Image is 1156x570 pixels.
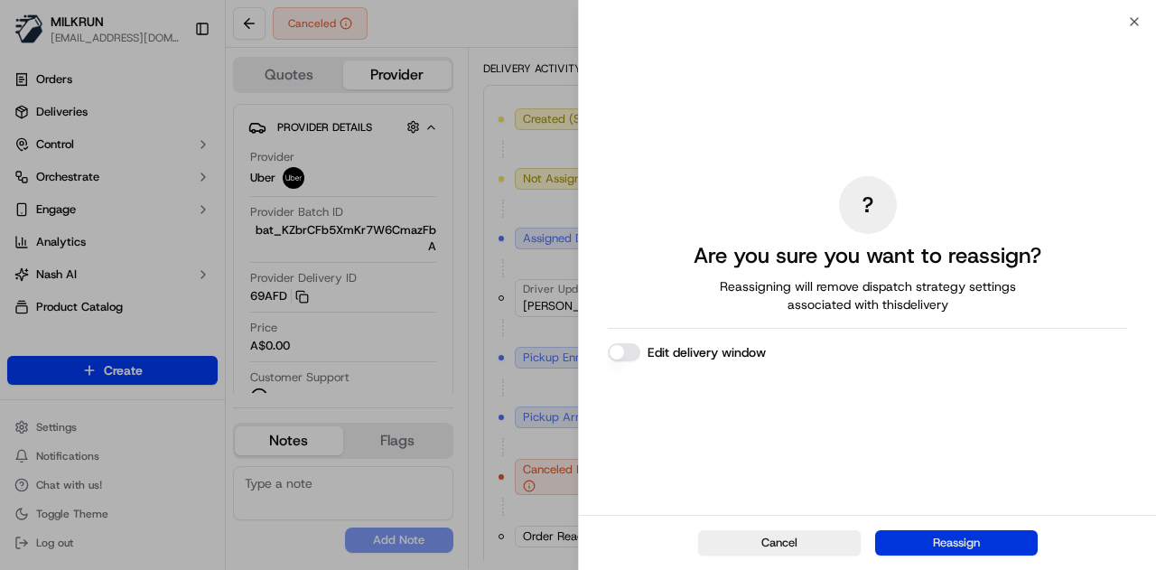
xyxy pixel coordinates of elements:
[875,530,1038,556] button: Reassign
[648,343,766,361] label: Edit delivery window
[839,176,897,234] div: ?
[694,241,1041,270] h2: Are you sure you want to reassign?
[698,530,861,556] button: Cancel
[695,277,1041,313] span: Reassigning will remove dispatch strategy settings associated with this delivery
